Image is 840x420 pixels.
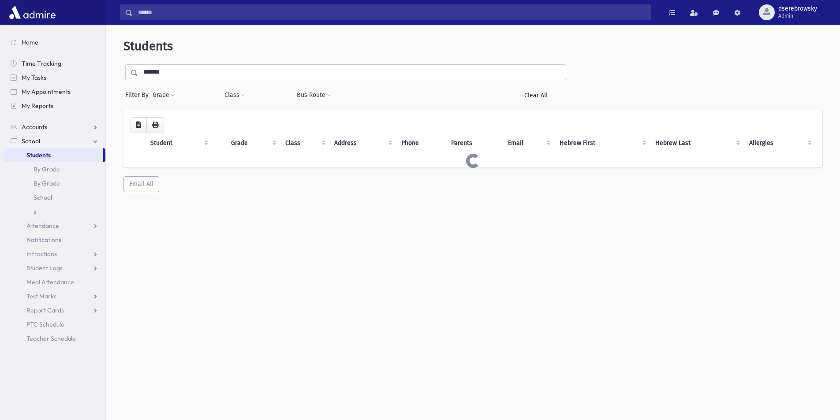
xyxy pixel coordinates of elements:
[4,134,105,148] a: School
[152,87,176,103] button: Grade
[4,219,105,233] a: Attendance
[7,4,58,21] img: AdmirePro
[22,102,53,110] span: My Reports
[224,87,246,103] button: Class
[503,133,554,153] th: Email
[26,335,76,342] span: Teacher Schedule
[778,12,817,19] span: Admin
[396,133,446,153] th: Phone
[22,88,71,96] span: My Appointments
[26,222,59,230] span: Attendance
[4,317,105,331] a: PTC Schedule
[22,59,61,67] span: Time Tracking
[26,292,56,300] span: Test Marks
[4,162,105,176] a: By Grade
[26,236,61,244] span: Notifications
[26,264,63,272] span: Student Logs
[4,289,105,303] a: Test Marks
[4,120,105,134] a: Accounts
[123,39,173,53] span: Students
[4,71,105,85] a: My Tasks
[4,233,105,247] a: Notifications
[4,85,105,99] a: My Appointments
[778,5,817,12] span: dserebrowsky
[125,90,152,100] span: Filter By
[133,4,650,20] input: Search
[4,275,105,289] a: Meal Attendance
[329,133,396,153] th: Address
[4,303,105,317] a: Report Cards
[4,331,105,346] a: Teacher Schedule
[4,56,105,71] a: Time Tracking
[226,133,280,153] th: Grade
[26,250,57,258] span: Infractions
[123,176,159,192] button: Email All
[4,190,105,204] a: School
[4,176,105,190] a: By Grade
[4,247,105,261] a: Infractions
[22,137,40,145] span: School
[131,117,147,133] button: CSV
[4,261,105,275] a: Student Logs
[4,99,105,113] a: My Reports
[4,35,105,49] a: Home
[22,38,38,46] span: Home
[296,87,332,103] button: Bus Route
[554,133,650,153] th: Hebrew First
[26,306,64,314] span: Report Cards
[146,117,164,133] button: Print
[26,151,51,159] span: Students
[505,87,566,103] a: Clear All
[4,204,105,219] a: s
[446,133,503,153] th: Parents
[22,74,46,82] span: My Tasks
[22,123,47,131] span: Accounts
[145,133,212,153] th: Student
[744,133,815,153] th: Allergies
[280,133,329,153] th: Class
[26,278,74,286] span: Meal Attendance
[650,133,744,153] th: Hebrew Last
[26,320,64,328] span: PTC Schedule
[4,148,103,162] a: Students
